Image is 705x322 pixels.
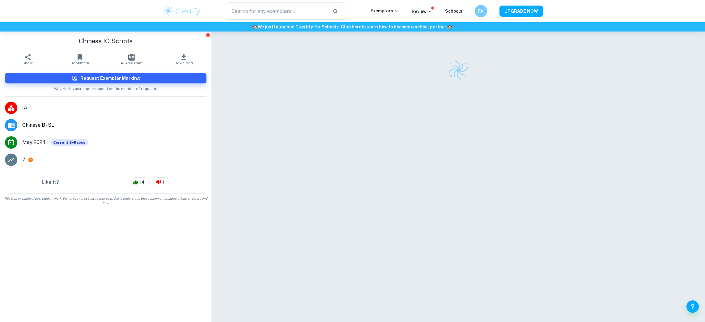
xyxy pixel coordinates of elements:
a: Schools [445,9,462,14]
span: 14 [136,179,148,185]
p: Exemplars [371,7,399,14]
div: This exemplar is based on the current syllabus. Feel free to refer to it for inspiration/ideas wh... [51,139,88,146]
span: 🏫 [447,24,452,29]
h6: Like it? [42,179,59,186]
div: 1 [153,177,170,187]
button: Help and Feedback [686,300,699,313]
p: 7 [22,156,25,163]
span: IA [22,104,206,112]
span: Current Syllabus [51,139,88,146]
h6: Request Exemplar Marking [80,75,140,82]
button: UPGRADE NOW [499,6,543,17]
h6: We just launched Clastify for Schools. Click to learn how to become a school partner. [1,23,704,30]
img: Clastify logo [162,5,202,17]
span: 🏫 [253,24,258,29]
img: AI Assistant [128,54,135,61]
span: Share [23,61,33,65]
span: Bookmark [70,61,89,65]
h1: Chinese IO Scripts [5,36,206,46]
span: Download [175,61,193,65]
button: Report issue [206,33,210,37]
span: We prioritize exemplars based on the number of requests [54,83,157,91]
span: This is an example of past student work. Do not copy or submit as your own. Use to understand the... [2,196,209,205]
button: FA [475,5,487,17]
button: Bookmark [54,51,106,68]
div: 14 [130,177,150,187]
span: May 2024 [22,139,46,146]
img: Clastify logo [448,59,469,81]
button: AI Assistant [106,51,158,68]
a: here [352,24,361,29]
p: Review [412,8,433,15]
button: Request Exemplar Marking [5,73,206,83]
span: AI Assistant [121,61,143,65]
input: Search for any exemplars... [227,2,328,20]
button: Download [158,51,210,68]
button: Share [2,51,54,68]
span: Chinese B - SL [22,121,206,129]
span: 1 [159,179,168,185]
h6: FA [477,8,484,15]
